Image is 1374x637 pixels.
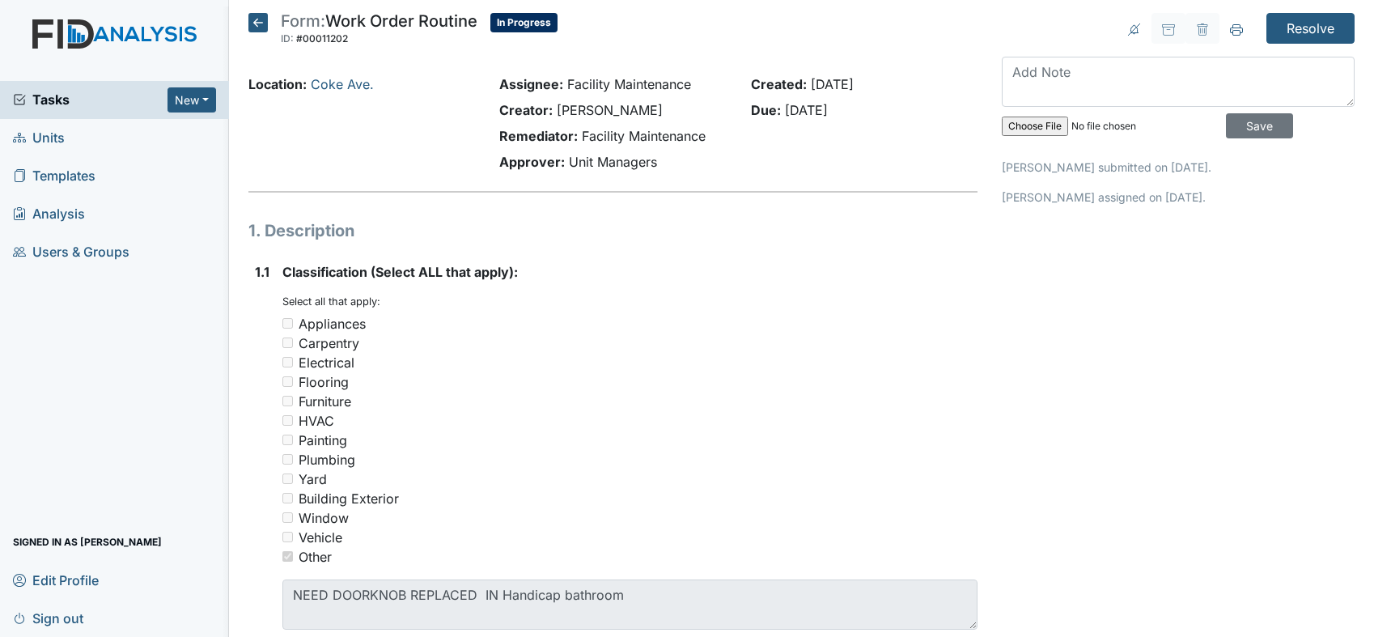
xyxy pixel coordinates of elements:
[282,295,380,308] small: Select all that apply:
[13,240,129,265] span: Users & Groups
[751,76,807,92] strong: Created:
[499,128,578,144] strong: Remediator:
[751,102,781,118] strong: Due:
[282,454,293,465] input: Plumbing
[567,76,691,92] span: Facility Maintenance
[557,102,663,118] span: [PERSON_NAME]
[13,90,168,109] a: Tasks
[785,102,828,118] span: [DATE]
[299,450,355,469] div: Plumbing
[299,353,354,372] div: Electrical
[282,474,293,484] input: Yard
[296,32,348,45] span: #00011202
[1266,13,1355,44] input: Resolve
[811,76,854,92] span: [DATE]
[299,489,399,508] div: Building Exterior
[299,314,366,333] div: Appliances
[1226,113,1293,138] input: Save
[248,76,307,92] strong: Location:
[13,125,65,151] span: Units
[281,13,477,49] div: Work Order Routine
[490,13,558,32] span: In Progress
[299,508,349,528] div: Window
[282,532,293,542] input: Vehicle
[1002,189,1355,206] p: [PERSON_NAME] assigned on [DATE].
[282,376,293,387] input: Flooring
[282,357,293,367] input: Electrical
[282,551,293,562] input: Other
[282,338,293,348] input: Carpentry
[13,202,85,227] span: Analysis
[281,11,325,31] span: Form:
[282,512,293,523] input: Window
[499,76,563,92] strong: Assignee:
[13,605,83,631] span: Sign out
[255,262,269,282] label: 1.1
[499,102,553,118] strong: Creator:
[299,469,327,489] div: Yard
[499,154,565,170] strong: Approver:
[13,567,99,592] span: Edit Profile
[282,318,293,329] input: Appliances
[299,528,342,547] div: Vehicle
[13,163,95,189] span: Templates
[582,128,706,144] span: Facility Maintenance
[248,219,977,243] h1: 1. Description
[299,333,359,353] div: Carpentry
[282,264,518,280] span: Classification (Select ALL that apply):
[299,431,347,450] div: Painting
[281,32,294,45] span: ID:
[13,529,162,554] span: Signed in as [PERSON_NAME]
[299,392,351,411] div: Furniture
[569,154,657,170] span: Unit Managers
[299,547,332,567] div: Other
[299,372,349,392] div: Flooring
[282,415,293,426] input: HVAC
[282,493,293,503] input: Building Exterior
[1002,159,1355,176] p: [PERSON_NAME] submitted on [DATE].
[282,435,293,445] input: Painting
[168,87,216,113] button: New
[311,76,374,92] a: Coke Ave.
[299,411,334,431] div: HVAC
[282,396,293,406] input: Furniture
[282,580,977,630] textarea: NEED DOORKNOB REPLACED IN Handicap bathroom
